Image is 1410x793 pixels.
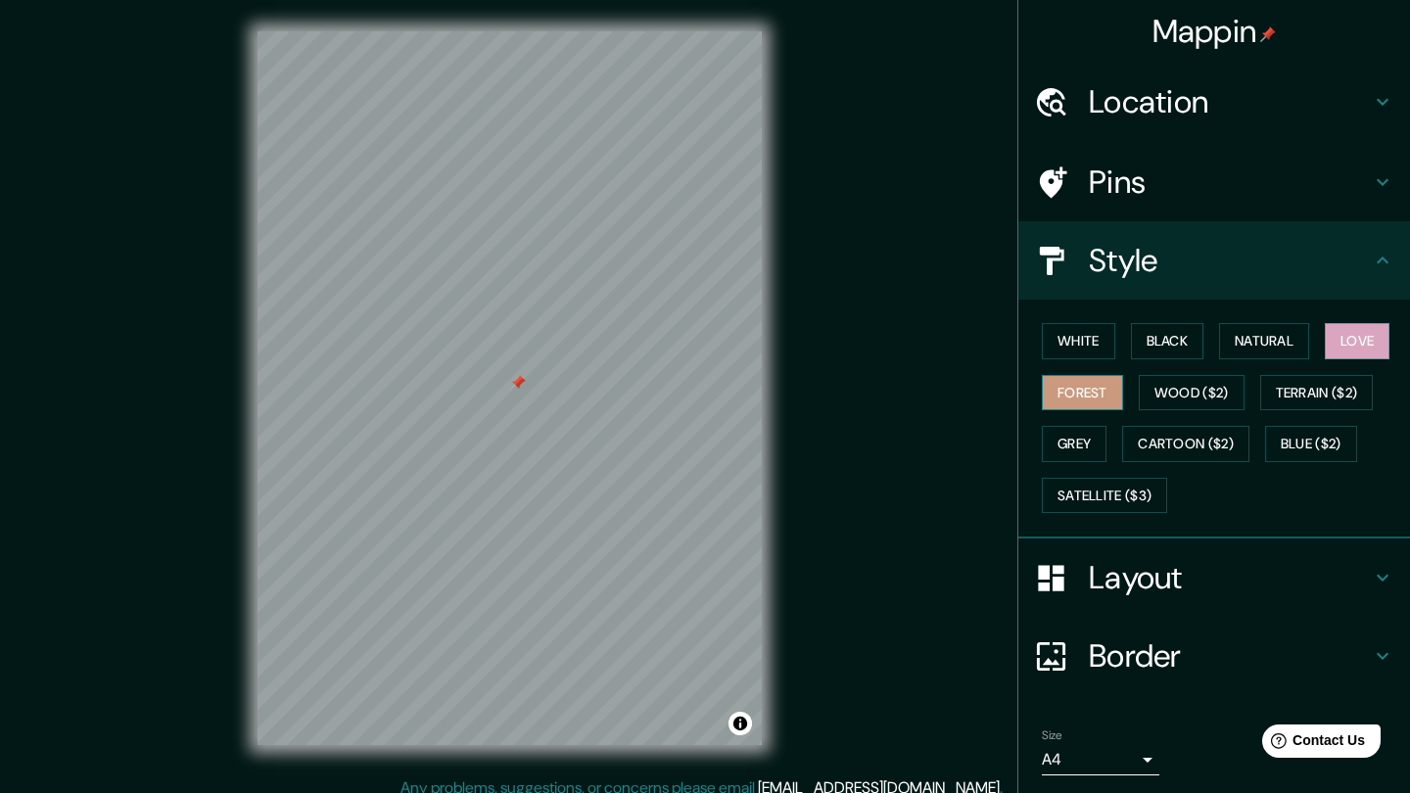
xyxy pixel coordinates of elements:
button: Grey [1042,426,1106,462]
button: Toggle attribution [728,712,752,735]
button: Love [1325,323,1389,359]
button: White [1042,323,1115,359]
img: pin-icon.png [1260,26,1276,42]
label: Size [1042,727,1062,744]
div: Style [1018,221,1410,300]
button: Blue ($2) [1265,426,1357,462]
button: Forest [1042,375,1123,411]
button: Satellite ($3) [1042,478,1167,514]
button: Cartoon ($2) [1122,426,1249,462]
div: A4 [1042,744,1159,775]
h4: Border [1089,636,1371,676]
div: Pins [1018,143,1410,221]
h4: Location [1089,82,1371,121]
h4: Layout [1089,558,1371,597]
button: Terrain ($2) [1260,375,1374,411]
button: Wood ($2) [1139,375,1245,411]
div: Layout [1018,538,1410,617]
button: Natural [1219,323,1309,359]
button: Black [1131,323,1204,359]
div: Location [1018,63,1410,141]
h4: Mappin [1152,12,1277,51]
div: Border [1018,617,1410,695]
iframe: Help widget launcher [1236,717,1388,771]
h4: Pins [1089,163,1371,202]
h4: Style [1089,241,1371,280]
canvas: Map [258,31,762,745]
